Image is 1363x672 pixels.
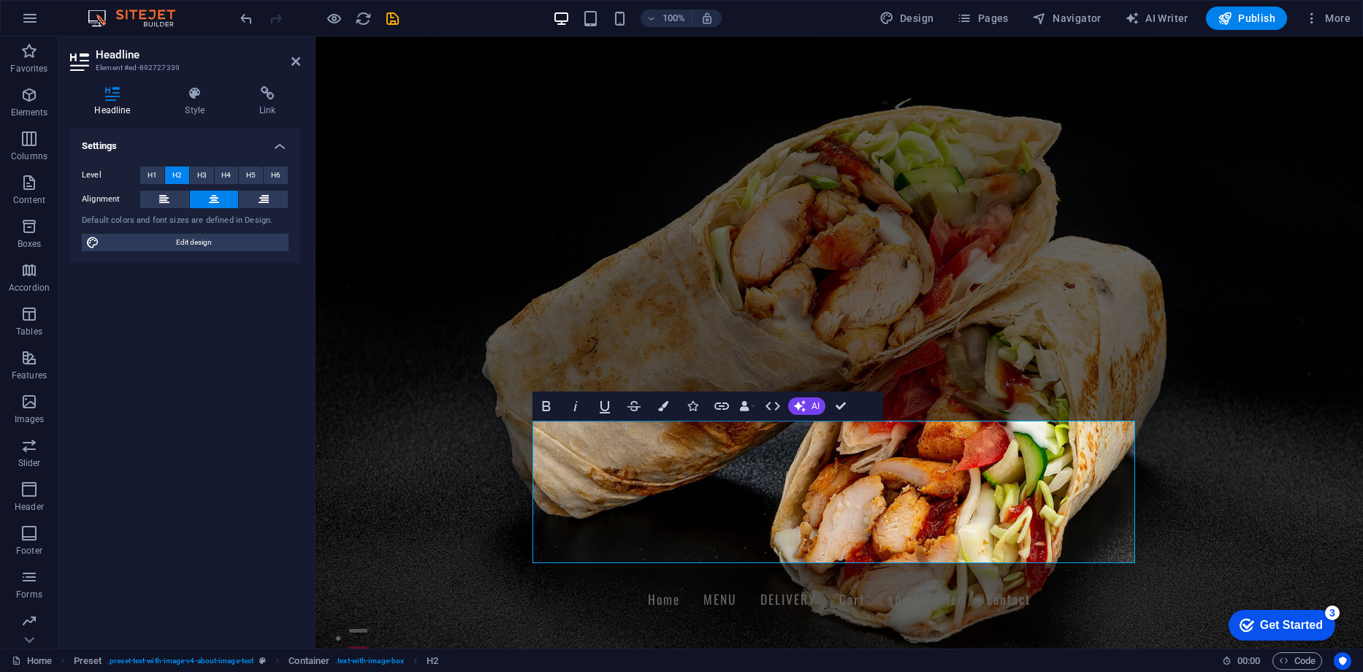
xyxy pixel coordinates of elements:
[107,652,253,670] span: . preset-text-with-image-v4-about-image-text
[289,652,329,670] span: Click to select. Double-click to edit
[827,392,855,421] button: Confirm (Ctrl+⏎)
[1299,7,1356,30] button: More
[82,191,140,208] label: Alignment
[1222,652,1261,670] h6: Session time
[532,392,560,421] button: Bold (Ctrl+B)
[384,10,401,27] i: Save (Ctrl+S)
[1272,652,1322,670] button: Code
[1026,7,1107,30] button: Navigator
[237,9,255,27] button: undo
[591,392,619,421] button: Underline (Ctrl+U)
[197,167,207,184] span: H3
[737,392,757,421] button: Data Bindings
[16,326,42,337] p: Tables
[271,167,280,184] span: H6
[148,167,157,184] span: H1
[957,11,1008,26] span: Pages
[11,150,47,162] p: Columns
[759,392,787,421] button: HTML
[562,392,589,421] button: Italic (Ctrl+I)
[951,7,1014,30] button: Pages
[13,194,45,206] p: Content
[104,234,284,251] span: Edit design
[161,86,235,117] h4: Style
[82,215,289,227] div: Default colors and font sizes are defined in Design.
[11,107,48,118] p: Elements
[74,652,102,670] span: Click to select. Double-click to edit
[259,657,266,665] i: This element is a customizable preset
[708,392,736,421] button: Link
[12,652,52,670] a: Click to cancel selection. Double-click to open Pages
[165,167,189,184] button: H2
[96,61,271,75] h3: Element #ed-892727339
[641,9,692,27] button: 100%
[82,167,140,184] label: Level
[82,234,289,251] button: Edit design
[355,10,372,27] i: Reload page
[1305,11,1351,26] span: More
[15,501,44,513] p: Header
[383,9,401,27] button: save
[788,397,825,415] button: AI
[700,12,714,25] i: On resize automatically adjust zoom level to fit chosen device.
[9,282,50,294] p: Accordion
[235,86,300,117] h4: Link
[11,7,118,38] div: Get Started 3 items remaining, 40% complete
[34,610,52,614] button: 2
[427,652,438,670] span: Click to select. Double-click to edit
[107,3,122,18] div: 3
[18,457,41,469] p: Slider
[1237,652,1260,670] span: 00 00
[96,48,300,61] h2: Headline
[221,167,231,184] span: H4
[620,392,648,421] button: Strikethrough
[18,238,42,250] p: Boxes
[354,9,372,27] button: reload
[335,652,404,670] span: . text-with-image-box
[34,592,52,596] button: 1
[12,370,47,381] p: Features
[1125,11,1188,26] span: AI Writer
[1206,7,1287,30] button: Publish
[874,7,940,30] button: Design
[74,652,439,670] nav: breadcrumb
[879,11,934,26] span: Design
[84,9,194,27] img: Editor Logo
[1218,11,1275,26] span: Publish
[10,63,47,75] p: Favorites
[15,413,45,425] p: Images
[16,589,42,600] p: Forms
[1279,652,1316,670] span: Code
[246,167,256,184] span: H5
[172,167,182,184] span: H2
[140,167,164,184] button: H1
[215,167,239,184] button: H4
[1334,652,1351,670] button: Usercentrics
[679,392,706,421] button: Icons
[649,392,677,421] button: Colors
[42,16,105,29] div: Get Started
[1032,11,1102,26] span: Navigator
[70,86,161,117] h4: Headline
[874,7,940,30] div: Design (Ctrl+Alt+Y)
[16,545,42,557] p: Footer
[239,167,263,184] button: H5
[238,10,255,27] i: Undo: Change background (Ctrl+Z)
[812,402,820,411] span: AI
[1119,7,1194,30] button: AI Writer
[663,9,686,27] h6: 100%
[190,167,214,184] button: H3
[70,129,300,155] h4: Settings
[264,167,288,184] button: H6
[1248,655,1250,666] span: :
